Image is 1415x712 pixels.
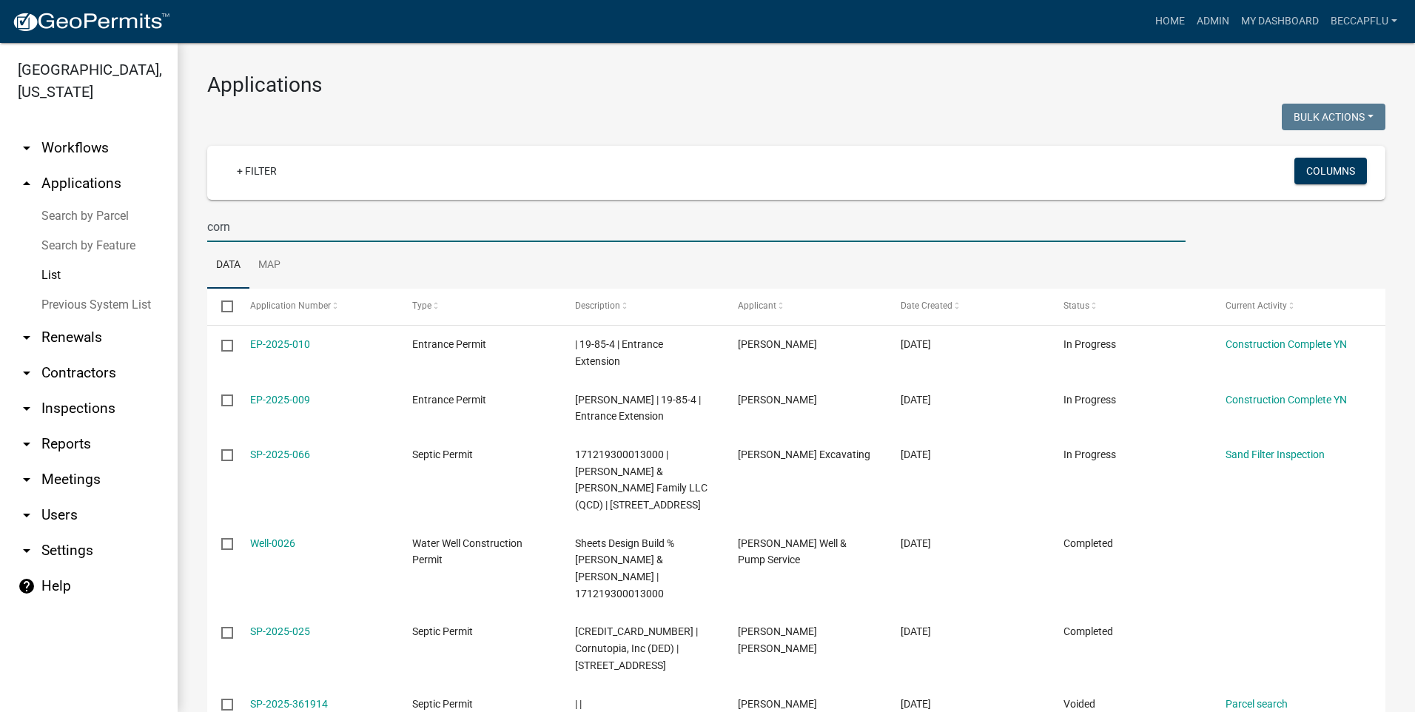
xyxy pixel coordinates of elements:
[250,537,295,549] a: Well-0026
[575,338,663,367] span: | 19-85-4 | Entrance Extension
[412,394,486,406] span: Entrance Permit
[1294,158,1367,184] button: Columns
[18,175,36,192] i: arrow_drop_up
[575,300,620,311] span: Description
[724,289,887,324] datatable-header-cell: Applicant
[412,625,473,637] span: Septic Permit
[575,537,674,600] span: Sheets Design Build %Will & Kelly Cornelius | 171219300013000
[412,537,522,566] span: Water Well Construction Permit
[1063,449,1116,460] span: In Progress
[398,289,561,324] datatable-header-cell: Type
[1063,698,1095,710] span: Voided
[207,289,235,324] datatable-header-cell: Select
[1282,104,1385,130] button: Bulk Actions
[1226,449,1325,460] a: Sand Filter Inspection
[225,158,289,184] a: + Filter
[412,338,486,350] span: Entrance Permit
[1063,625,1113,637] span: Completed
[738,537,847,566] span: Gingerich Well & Pump Service
[1191,7,1235,36] a: Admin
[738,394,817,406] span: James Cornelius
[18,577,36,595] i: help
[901,698,931,710] span: 01/08/2025
[901,338,931,350] span: 07/25/2025
[1063,394,1116,406] span: In Progress
[412,449,473,460] span: Septic Permit
[1226,394,1347,406] a: Construction Complete YN
[887,289,1049,324] datatable-header-cell: Date Created
[412,300,431,311] span: Type
[1325,7,1403,36] a: BeccaPflu
[207,242,249,289] a: Data
[18,364,36,382] i: arrow_drop_down
[575,625,698,671] span: 142121400014000 | Cornutopia, Inc (DED) | 54723 Hwy 64
[1063,537,1113,549] span: Completed
[207,212,1186,242] input: Search for applications
[18,329,36,346] i: arrow_drop_down
[249,242,289,289] a: Map
[1226,300,1287,311] span: Current Activity
[250,625,310,637] a: SP-2025-025
[1063,300,1089,311] span: Status
[18,435,36,453] i: arrow_drop_down
[901,300,952,311] span: Date Created
[250,338,310,350] a: EP-2025-010
[738,449,870,460] span: Klocke Excavating
[1226,338,1347,350] a: Construction Complete YN
[901,449,931,460] span: 07/10/2025
[738,625,817,654] span: Brandon Ross Marburger
[250,394,310,406] a: EP-2025-009
[1063,338,1116,350] span: In Progress
[561,289,724,324] datatable-header-cell: Description
[18,400,36,417] i: arrow_drop_down
[412,698,473,710] span: Septic Permit
[901,625,931,637] span: 01/08/2025
[18,542,36,560] i: arrow_drop_down
[18,506,36,524] i: arrow_drop_down
[1226,698,1288,710] a: Parcel search
[738,338,817,350] span: James Cornelius
[18,139,36,157] i: arrow_drop_down
[901,394,931,406] span: 07/25/2025
[738,300,776,311] span: Applicant
[235,289,398,324] datatable-header-cell: Application Number
[207,73,1385,98] h3: Applications
[250,449,310,460] a: SP-2025-066
[18,471,36,488] i: arrow_drop_down
[901,537,931,549] span: 06/25/2025
[1211,289,1374,324] datatable-header-cell: Current Activity
[575,449,707,511] span: 171219300013000 | Cornelius, William & Kelly Family LLC (QCD) | 30392 150TH ST
[575,698,582,710] span: | |
[1149,7,1191,36] a: Home
[250,698,328,710] a: SP-2025-361914
[1049,289,1211,324] datatable-header-cell: Status
[1235,7,1325,36] a: My Dashboard
[250,300,331,311] span: Application Number
[575,394,701,423] span: James Cornelius | 19-85-4 | Entrance Extension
